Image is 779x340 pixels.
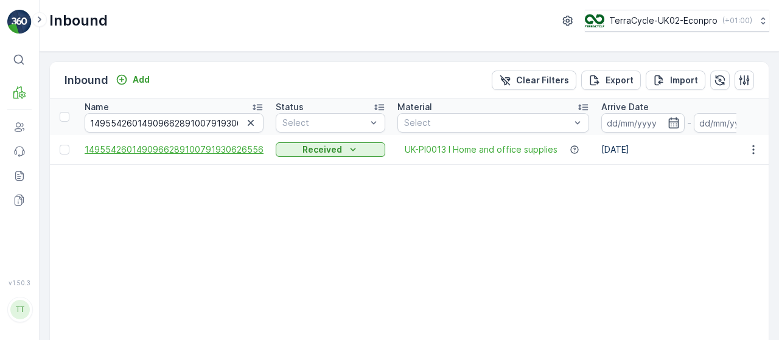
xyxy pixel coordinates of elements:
button: Received [276,142,385,157]
p: Select [404,117,570,129]
img: terracycle_logo_wKaHoWT.png [585,14,604,27]
p: Material [397,101,432,113]
input: dd/mm/yyyy [694,113,777,133]
div: Toggle Row Selected [60,145,69,154]
p: Inbound [65,72,108,89]
p: Status [276,101,304,113]
button: Import [646,71,705,90]
a: 1495542601490966289100791930626556 [85,144,264,156]
p: Import [670,74,698,86]
p: TerraCycle-UK02-Econpro [609,15,718,27]
button: TerraCycle-UK02-Econpro(+01:00) [585,10,769,32]
p: Clear Filters [516,74,569,86]
p: Arrive Date [601,101,649,113]
p: Export [606,74,634,86]
p: Add [133,74,150,86]
p: Inbound [49,11,108,30]
p: Received [302,144,342,156]
p: ( +01:00 ) [722,16,752,26]
span: v 1.50.3 [7,279,32,286]
button: Clear Filters [492,71,576,90]
p: - [687,116,691,130]
a: UK-PI0013 I Home and office supplies [405,144,557,156]
p: Name [85,101,109,113]
button: Add [111,72,155,87]
input: Search [85,113,264,133]
button: TT [7,289,32,330]
button: Export [581,71,641,90]
input: dd/mm/yyyy [601,113,685,133]
div: TT [10,300,30,319]
p: Select [282,117,366,129]
img: logo [7,10,32,34]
